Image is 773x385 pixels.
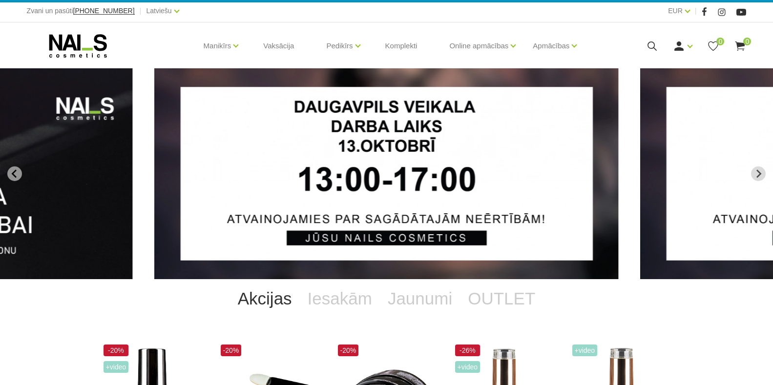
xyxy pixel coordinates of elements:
[104,361,129,373] span: +Video
[255,22,302,69] a: Vaksācija
[204,26,231,65] a: Manikīrs
[751,166,766,181] button: Next slide
[146,5,171,17] a: Latviešu
[104,344,129,356] span: -20%
[73,7,135,15] a: [PHONE_NUMBER]
[155,68,619,279] li: 1 of 13
[668,5,683,17] a: EUR
[221,344,242,356] span: -20%
[695,5,697,17] span: |
[338,344,359,356] span: -20%
[377,22,425,69] a: Komplekti
[455,361,481,373] span: +Video
[716,38,724,45] span: 0
[734,40,746,52] a: 0
[533,26,569,65] a: Apmācības
[326,26,353,65] a: Pedikīrs
[27,5,135,17] div: Zvani un pasūti
[743,38,751,45] span: 0
[230,279,300,318] a: Akcijas
[572,344,598,356] span: +Video
[460,279,543,318] a: OUTLET
[449,26,508,65] a: Online apmācības
[140,5,142,17] span: |
[707,40,719,52] a: 0
[300,279,380,318] a: Iesakām
[455,344,481,356] span: -26%
[380,279,460,318] a: Jaunumi
[7,166,22,181] button: Go to last slide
